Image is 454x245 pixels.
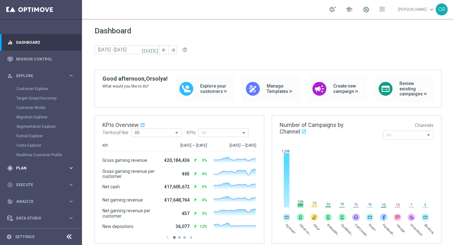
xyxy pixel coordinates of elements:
[7,51,74,67] div: Mission Control
[7,182,13,188] i: play_circle_outline
[346,6,352,13] span: school
[16,131,81,141] div: Funnel Explorer
[16,96,66,101] a: Target Group Discovery
[7,57,74,62] button: Mission Control
[16,166,68,170] span: Plan
[16,103,81,112] div: Customer Model
[16,134,66,139] a: Funnel Explorer
[16,200,68,203] span: Analyze
[16,141,81,150] div: Visits Explorer
[16,51,74,67] a: Mission Control
[15,235,34,239] a: Settings
[16,124,66,129] a: Segmentation Explorer
[7,73,13,79] i: person_search
[7,182,68,188] div: Execute
[7,199,13,204] i: track_changes
[16,226,66,243] a: Optibot
[7,165,13,171] i: gps_fixed
[7,166,74,171] button: gps_fixed Plan keyboard_arrow_right
[68,215,74,221] i: keyboard_arrow_right
[16,105,66,110] a: Customer Model
[16,84,81,94] div: Customer Explorer
[16,143,66,148] a: Visits Explorer
[16,115,66,120] a: Migration Explorer
[16,112,81,122] div: Migration Explorer
[7,165,68,171] div: Plan
[7,216,74,221] button: Data Studio keyboard_arrow_right
[7,182,74,187] button: play_circle_outline Execute keyboard_arrow_right
[16,122,81,131] div: Segmentation Explorer
[7,73,74,78] button: person_search Explore keyboard_arrow_right
[68,182,74,188] i: keyboard_arrow_right
[68,198,74,204] i: keyboard_arrow_right
[7,226,74,243] div: Optibot
[16,150,81,160] div: Realtime Customer Profile
[16,34,74,51] a: Dashboard
[7,34,74,51] div: Dashboard
[16,216,68,220] span: Data Studio
[68,165,74,171] i: keyboard_arrow_right
[7,73,68,79] div: Explore
[7,199,68,204] div: Analyze
[16,94,81,103] div: Target Group Discovery
[16,183,68,187] span: Execute
[16,74,68,78] span: Explore
[398,5,436,14] a: [PERSON_NAME]keyboard_arrow_down
[428,6,435,13] span: keyboard_arrow_down
[16,86,66,91] a: Customer Explorer
[68,73,74,79] i: keyboard_arrow_right
[436,3,448,15] div: OR
[7,199,74,204] button: track_changes Analyze keyboard_arrow_right
[7,40,13,45] i: equalizer
[6,234,12,240] i: settings
[16,152,66,157] a: Realtime Customer Profile
[7,215,68,221] div: Data Studio
[7,40,74,45] button: equalizer Dashboard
